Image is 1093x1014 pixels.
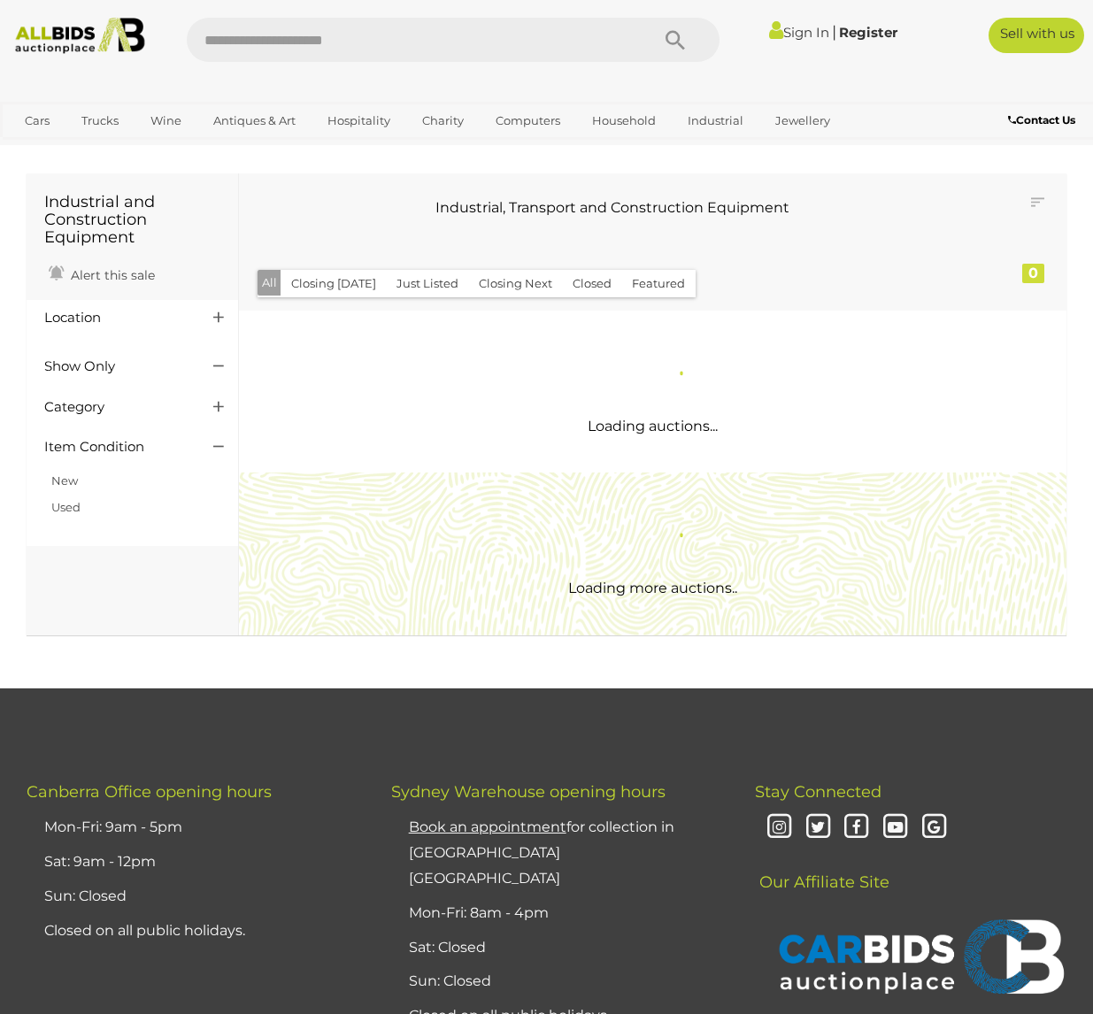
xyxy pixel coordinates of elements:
h4: Item Condition [44,440,187,455]
img: Allbids.com.au [8,18,152,54]
span: Loading more auctions.. [568,580,737,596]
a: Alert this sale [44,260,159,287]
a: Contact Us [1008,111,1080,130]
li: Sun: Closed [404,964,712,999]
span: Sydney Warehouse opening hours [391,782,666,802]
i: Facebook [842,812,873,843]
span: Loading auctions... [588,418,718,434]
span: Alert this sale [66,267,155,283]
a: Sports [79,135,138,165]
li: Sat: Closed [404,931,712,965]
a: Hospitality [316,106,402,135]
a: Book an appointmentfor collection in [GEOGRAPHIC_DATA] [GEOGRAPHIC_DATA] [409,818,674,887]
button: Featured [621,270,696,297]
i: Youtube [880,812,911,843]
a: Trucks [70,106,130,135]
li: Sat: 9am - 12pm [40,845,347,880]
h1: Industrial and Construction Equipment [44,194,220,246]
button: Closed [562,270,622,297]
span: | [832,22,836,42]
h3: Industrial, Transport and Construction Equipment [270,200,956,216]
span: Stay Connected [755,782,881,802]
u: Book an appointment [409,818,566,835]
i: Twitter [803,812,834,843]
a: Wine [139,106,193,135]
a: Household [581,106,667,135]
i: Google [919,812,950,843]
h4: Location [44,311,187,326]
a: Used [51,500,81,514]
button: Closing Next [468,270,563,297]
li: Sun: Closed [40,880,347,914]
a: Cars [13,106,61,135]
li: Mon-Fri: 8am - 4pm [404,896,712,931]
a: Computers [484,106,572,135]
span: Canberra Office opening hours [27,782,272,802]
h4: Show Only [44,359,187,374]
button: All [258,270,281,296]
a: Sign In [769,24,829,41]
a: Office [13,135,70,165]
a: Sell with us [989,18,1084,53]
a: Jewellery [764,106,842,135]
h4: Category [44,400,187,415]
a: Charity [411,106,475,135]
a: Register [839,24,897,41]
button: Closing [DATE] [281,270,387,297]
button: Search [631,18,720,62]
b: Contact Us [1008,113,1075,127]
a: New [51,473,78,488]
span: Our Affiliate Site [755,846,889,892]
a: Industrial [676,106,755,135]
a: Antiques & Art [202,106,307,135]
li: Closed on all public holidays. [40,914,347,949]
button: Just Listed [386,270,469,297]
div: 0 [1022,264,1044,283]
i: Instagram [764,812,795,843]
a: [GEOGRAPHIC_DATA] [147,135,296,165]
li: Mon-Fri: 9am - 5pm [40,810,347,845]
